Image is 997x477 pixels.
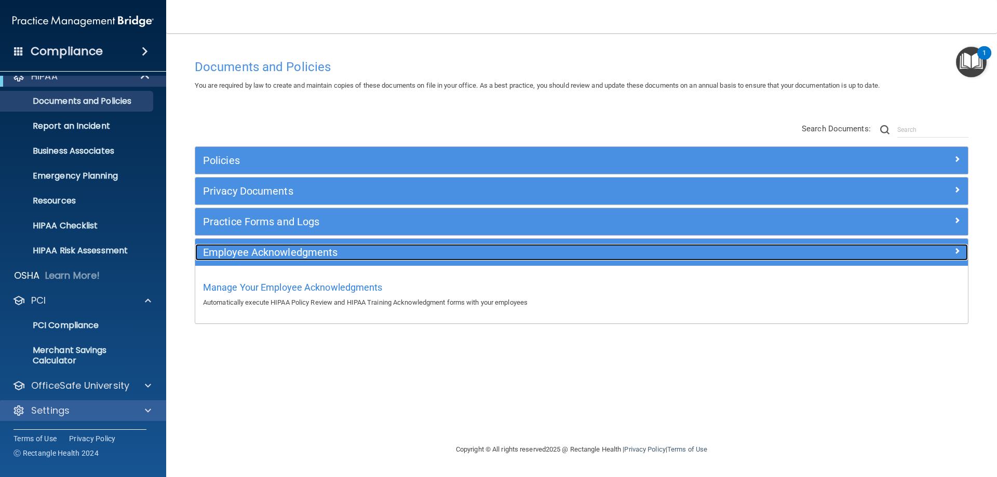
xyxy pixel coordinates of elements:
h5: Practice Forms and Logs [203,216,767,227]
a: OfficeSafe University [12,379,151,392]
span: Ⓒ Rectangle Health 2024 [14,448,99,458]
h4: Documents and Policies [195,60,968,74]
p: PCI [31,294,46,307]
span: Search Documents: [802,124,871,133]
input: Search [897,122,968,138]
p: Automatically execute HIPAA Policy Review and HIPAA Training Acknowledgment forms with your emplo... [203,296,960,309]
h5: Privacy Documents [203,185,767,197]
p: Documents and Policies [7,96,149,106]
div: 1 [982,53,986,66]
a: Employee Acknowledgments [203,244,960,261]
a: Privacy Policy [624,445,665,453]
a: Manage Your Employee Acknowledgments [203,284,383,292]
span: You are required by law to create and maintain copies of these documents on file in your office. ... [195,81,880,89]
a: HIPAA [12,70,151,83]
p: Emergency Planning [7,171,149,181]
a: Terms of Use [667,445,707,453]
button: Open Resource Center, 1 new notification [956,47,987,77]
h5: Policies [203,155,767,166]
h5: Employee Acknowledgments [203,247,767,258]
p: HIPAA Checklist [7,221,149,231]
p: OfficeSafe University [31,379,129,392]
p: HIPAA [31,70,58,83]
p: HIPAA Risk Assessment [7,246,149,256]
a: Privacy Documents [203,183,960,199]
h4: Compliance [31,44,103,59]
p: Learn More! [45,269,100,282]
a: Terms of Use [14,433,57,444]
p: Merchant Savings Calculator [7,345,149,366]
p: Business Associates [7,146,149,156]
a: PCI [12,294,151,307]
p: Settings [31,404,70,417]
a: Practice Forms and Logs [203,213,960,230]
a: Policies [203,152,960,169]
div: Copyright © All rights reserved 2025 @ Rectangle Health | | [392,433,771,466]
p: Report an Incident [7,121,149,131]
a: Settings [12,404,151,417]
a: Privacy Policy [69,433,116,444]
p: OSHA [14,269,40,282]
p: PCI Compliance [7,320,149,331]
img: ic-search.3b580494.png [880,125,890,134]
img: PMB logo [12,11,154,32]
span: Manage Your Employee Acknowledgments [203,282,383,293]
p: Resources [7,196,149,206]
